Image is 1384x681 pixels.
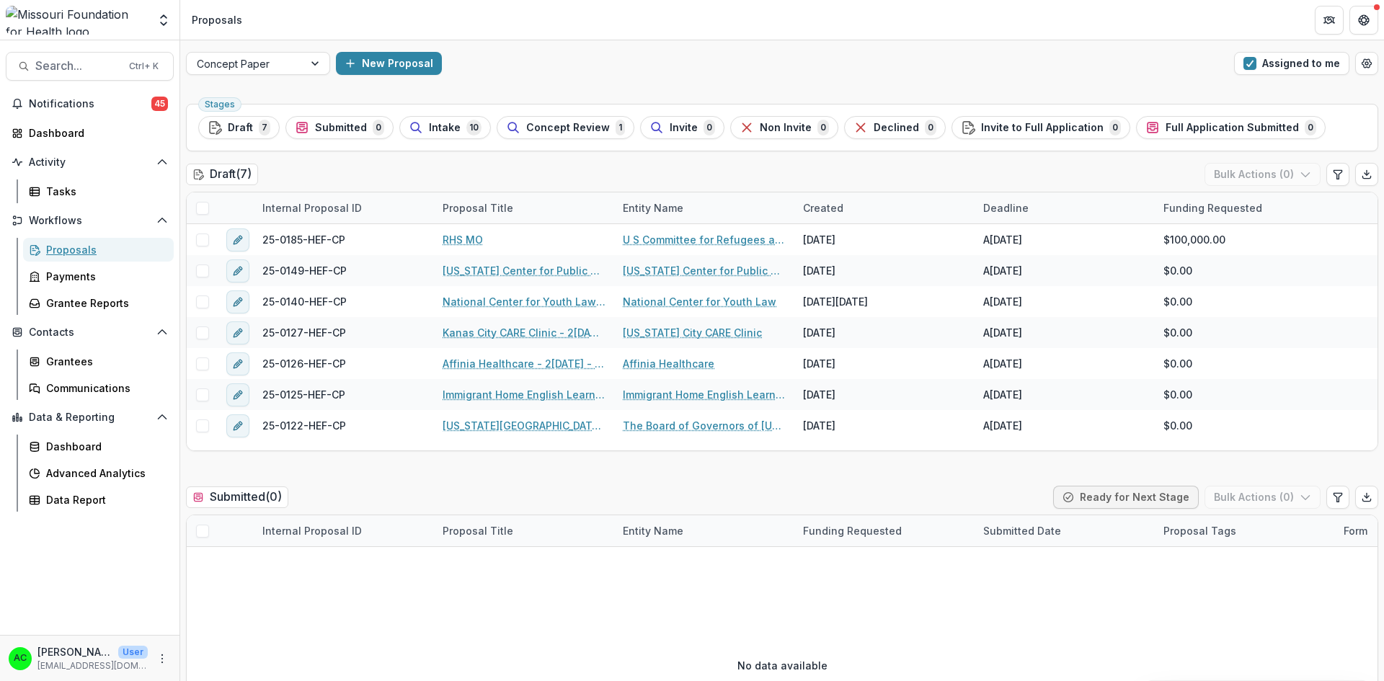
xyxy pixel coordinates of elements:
span: $0.00 [1163,356,1192,371]
div: Alyssa Curran [14,654,27,663]
div: Advanced Analytics [46,466,162,481]
span: Invite [670,122,698,134]
div: Funding Requested [794,515,975,546]
span: 0 [1109,120,1121,135]
div: Tasks [46,184,162,199]
div: Ctrl + K [126,58,161,74]
div: Proposal Title [434,515,614,546]
div: Deadline [975,200,1037,215]
a: Dashboard [6,121,174,145]
div: Proposals [192,12,242,27]
button: Open entity switcher [154,6,174,35]
a: Communications [23,376,174,400]
div: Proposal Title [434,200,522,215]
button: edit [226,290,249,313]
a: U S Committee for Refugees and Immigrants Inc [623,232,786,247]
a: Advanced Analytics [23,461,174,485]
span: 7 [259,120,270,135]
span: $0.00 [1163,325,1192,340]
button: Open Contacts [6,321,174,344]
p: [PERSON_NAME] [37,644,112,659]
a: [US_STATE] City CARE Clinic [623,325,762,340]
span: $0.00 [1163,418,1192,433]
button: Intake10 [399,116,491,139]
span: 10 [466,120,482,135]
div: Deadline [975,192,1155,223]
div: A[DATE] [983,356,1022,371]
span: 0 [925,120,936,135]
div: A[DATE] [983,325,1022,340]
button: Declined0 [844,116,946,139]
button: edit [226,352,249,375]
div: A[DATE] [983,387,1022,402]
span: 0 [373,120,384,135]
button: Invite to Full Application0 [951,116,1130,139]
div: [DATE] [803,263,835,278]
a: Data Report [23,488,174,512]
div: Submitted Date [975,515,1155,546]
span: Submitted [315,122,367,134]
div: Created [794,200,852,215]
h2: Submitted ( 0 ) [186,486,288,507]
div: Proposal Title [434,192,614,223]
div: Proposal Tags [1155,515,1335,546]
button: Full Application Submitted0 [1136,116,1326,139]
span: Workflows [29,215,151,227]
span: 25-0140-HEF-CP [262,294,347,309]
button: New Proposal [336,52,442,75]
span: Activity [29,156,151,169]
span: 25-0185-HEF-CP [262,232,345,247]
button: Bulk Actions (0) [1205,163,1321,186]
div: Created [794,192,975,223]
div: Funding Requested [1155,192,1335,223]
button: Open Data & Reporting [6,406,174,429]
a: Dashboard [23,435,174,458]
button: Assigned to me [1234,52,1349,75]
span: Search... [35,59,120,73]
span: 25-0122-HEF-CP [262,418,346,433]
a: [US_STATE] Center for Public Health Excellence - [DATE] - [DATE] Request for Concept Papers [443,263,605,278]
span: Declined [874,122,919,134]
div: Form [1335,523,1376,538]
button: Non Invite0 [730,116,838,139]
div: Internal Proposal ID [254,192,434,223]
div: A[DATE] [983,418,1022,433]
a: National Center for Youth Law - 2[DATE] - 2[DATE] Request for Concept Papers [443,294,605,309]
div: A[DATE] [983,294,1022,309]
div: A[DATE] [983,263,1022,278]
h2: Draft ( 7 ) [186,164,258,184]
div: Internal Proposal ID [254,515,434,546]
button: Export table data [1355,163,1378,186]
a: Affinia Healthcare - 2[DATE] - 2[DATE] Request for Concept Papers [443,356,605,371]
div: Proposals [46,242,162,257]
button: Export table data [1355,486,1378,509]
span: 0 [1305,120,1316,135]
div: Payments [46,269,162,284]
div: Proposal Tags [1155,523,1245,538]
span: 45 [151,97,168,111]
div: Communications [46,380,162,396]
div: Dashboard [29,125,162,141]
a: National Center for Youth Law [623,294,776,309]
span: 25-0125-HEF-CP [262,387,345,402]
a: [US_STATE] Center for Public Health Excellence [623,263,786,278]
button: Ready for Next Stage [1053,486,1199,509]
div: Internal Proposal ID [254,200,371,215]
a: The Board of Governors of [US_STATE][GEOGRAPHIC_DATA] [623,418,786,433]
span: Contacts [29,326,151,339]
button: Edit table settings [1326,486,1349,509]
div: Entity Name [614,523,692,538]
span: $0.00 [1163,263,1192,278]
div: Grantees [46,354,162,369]
button: Search... [6,52,174,81]
button: Edit table settings [1326,163,1349,186]
span: Concept Review [526,122,610,134]
button: edit [226,414,249,437]
span: 25-0126-HEF-CP [262,356,346,371]
div: Dashboard [46,439,162,454]
div: [DATE] [803,387,835,402]
nav: breadcrumb [186,9,248,30]
button: Get Help [1349,6,1378,35]
a: Payments [23,264,174,288]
